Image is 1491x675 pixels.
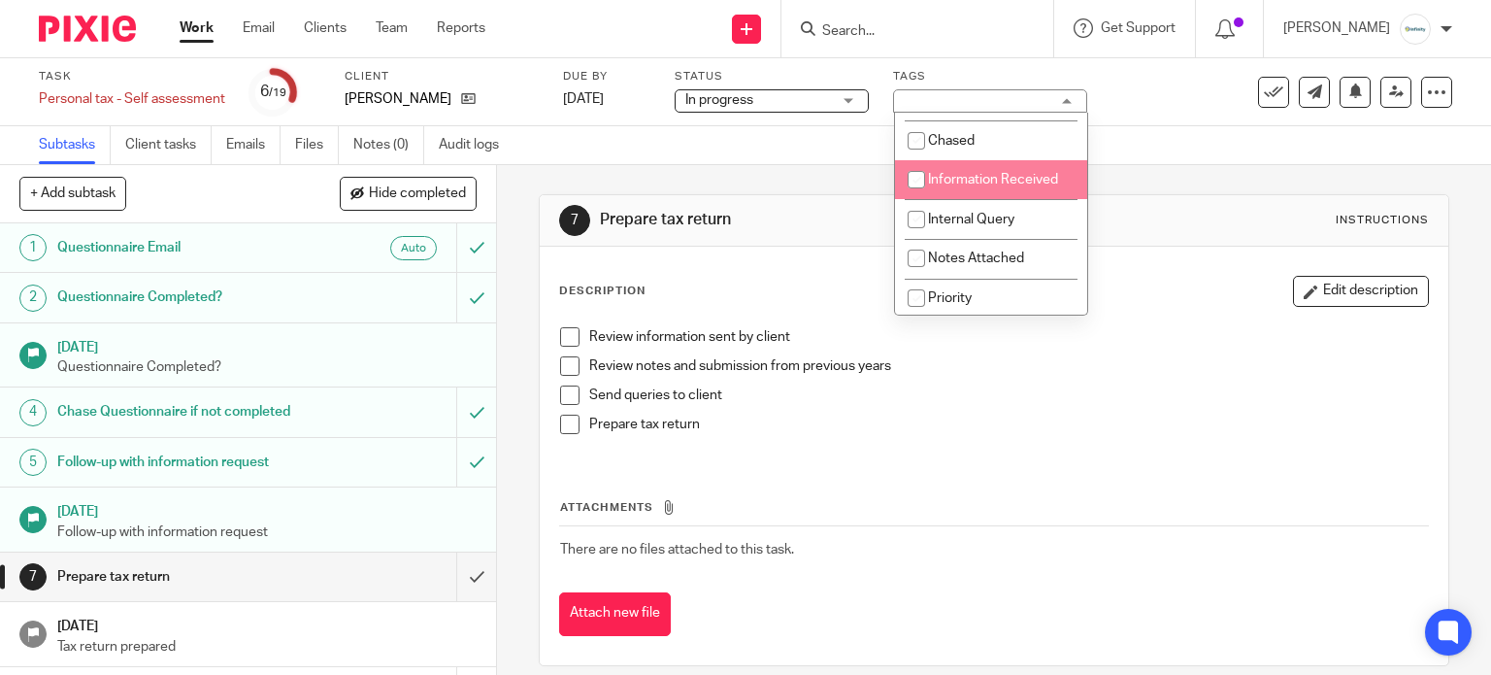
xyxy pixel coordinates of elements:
[600,210,1035,230] h1: Prepare tax return
[928,213,1014,226] span: Internal Query
[928,252,1024,265] span: Notes Attached
[125,126,212,164] a: Client tasks
[57,333,477,357] h1: [DATE]
[589,415,1429,434] p: Prepare tax return
[243,18,275,38] a: Email
[19,399,47,426] div: 4
[685,93,753,107] span: In progress
[1400,14,1431,45] img: Infinity%20Logo%20with%20Whitespace%20.png
[559,205,590,236] div: 7
[39,16,136,42] img: Pixie
[353,126,424,164] a: Notes (0)
[340,177,477,210] button: Hide completed
[376,18,408,38] a: Team
[1336,213,1429,228] div: Instructions
[589,356,1429,376] p: Review notes and submission from previous years
[226,126,281,164] a: Emails
[345,89,451,109] p: [PERSON_NAME]
[39,69,225,84] label: Task
[560,502,653,513] span: Attachments
[304,18,347,38] a: Clients
[559,592,671,636] button: Attach new file
[345,69,539,84] label: Client
[295,126,339,164] a: Files
[57,357,477,377] p: Questionnaire Completed?
[439,126,514,164] a: Audit logs
[57,283,311,312] h1: Questionnaire Completed?
[19,449,47,476] div: 5
[260,81,286,103] div: 6
[57,523,477,542] p: Follow-up with information request
[589,386,1429,405] p: Send queries to client
[39,89,225,109] div: Personal tax - Self assessment
[19,285,47,312] div: 2
[928,134,975,148] span: Chased
[1101,21,1176,35] span: Get Support
[39,126,111,164] a: Subtasks
[57,637,477,657] p: Tax return prepared
[563,92,604,106] span: [DATE]
[589,327,1429,347] p: Review information sent by client
[57,448,311,477] h1: Follow-up with information request
[563,69,650,84] label: Due by
[57,497,477,522] h1: [DATE]
[269,87,286,98] small: /19
[57,233,311,262] h1: Questionnaire Email
[57,612,477,636] h1: [DATE]
[928,173,1058,186] span: Information Received
[57,562,311,591] h1: Prepare tax return
[369,186,466,202] span: Hide completed
[820,23,995,41] input: Search
[19,177,126,210] button: + Add subtask
[390,236,437,260] div: Auto
[180,18,214,38] a: Work
[559,284,646,299] p: Description
[893,69,1087,84] label: Tags
[928,291,972,305] span: Priority
[675,69,869,84] label: Status
[19,563,47,591] div: 7
[560,543,794,557] span: There are no files attached to this task.
[1293,276,1429,307] button: Edit description
[57,397,311,426] h1: Chase Questionnaire if not completed
[19,234,47,261] div: 1
[437,18,485,38] a: Reports
[1283,18,1390,38] p: [PERSON_NAME]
